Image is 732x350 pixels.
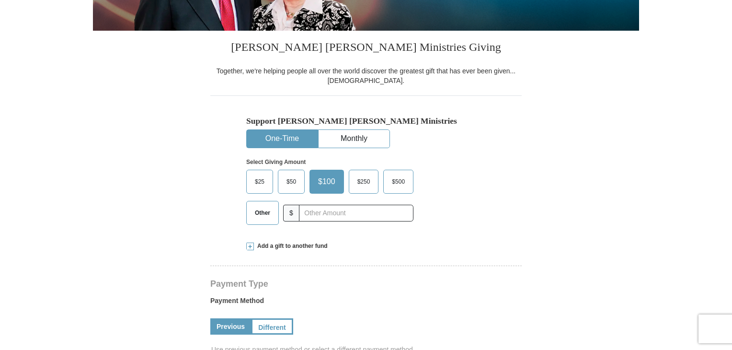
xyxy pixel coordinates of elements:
label: Payment Method [210,296,522,310]
span: $ [283,205,299,222]
a: Previous [210,318,251,335]
span: $250 [353,175,375,189]
span: $500 [387,175,410,189]
span: Other [250,206,275,220]
strong: Select Giving Amount [246,159,306,165]
h3: [PERSON_NAME] [PERSON_NAME] Ministries Giving [210,31,522,66]
input: Other Amount [299,205,413,222]
span: $50 [282,175,301,189]
div: Together, we're helping people all over the world discover the greatest gift that has ever been g... [210,66,522,85]
h4: Payment Type [210,280,522,288]
button: One-Time [247,130,318,148]
span: Add a gift to another fund [254,242,328,250]
a: Different [251,318,293,335]
span: $25 [250,175,269,189]
h5: Support [PERSON_NAME] [PERSON_NAME] Ministries [246,116,486,126]
button: Monthly [319,130,389,148]
span: $100 [313,175,340,189]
